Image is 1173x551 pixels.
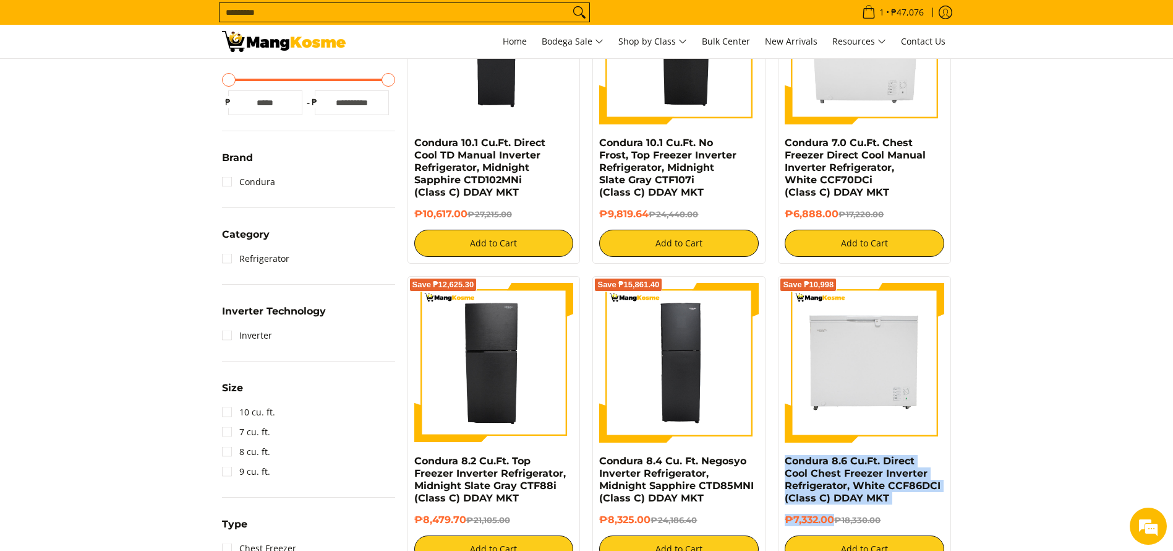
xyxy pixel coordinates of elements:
a: Condura 8.6 Cu.Ft. Direct Cool Chest Freezer Inverter Refrigerator, White CCF86DCI (Class C) DDAY... [785,455,941,504]
a: Contact Us [895,25,952,58]
span: Save ₱15,861.40 [597,281,659,289]
h6: ₱8,479.70 [414,514,574,526]
a: Condura 8.4 Cu. Ft. Negosyo Inverter Refrigerator, Midnight Sapphire CTD85MNI (Class C) DDAY MKT [599,455,754,504]
a: Condura 10.1 Cu.Ft. Direct Cool TD Manual Inverter Refrigerator, Midnight Sapphire CTD102MNi (Cla... [414,137,545,198]
span: Contact Us [901,35,945,47]
img: Condura 8.6 Cu.Ft. Direct Cool Chest Freezer Inverter Refrigerator, White CCF86DCI (Class C) DDAY... [785,283,944,443]
textarea: Type your message and hit 'Enter' [6,338,236,381]
img: Condura 8.4 Cu. Ft. Negosyo Inverter Refrigerator, Midnight Sapphire CTD85MNI (Class C) DDAY MKT [599,283,759,443]
a: Refrigerator [222,249,289,269]
button: Search [569,3,589,22]
del: ₱24,186.40 [650,515,697,525]
span: Home [503,35,527,47]
nav: Main Menu [358,25,952,58]
summary: Open [222,230,270,249]
del: ₱21,105.00 [466,515,510,525]
span: ₱ [309,96,321,108]
span: Bodega Sale [542,34,604,50]
span: 1 [877,8,886,17]
a: Inverter [222,326,272,345]
summary: Open [222,306,326,326]
a: Home [497,25,533,58]
a: Condura 10.1 Cu.Ft. No Frost, Top Freezer Inverter Refrigerator, Midnight Slate Gray CTF107i (Cla... [599,137,736,198]
span: • [858,6,928,19]
span: Shop by Class [618,34,687,50]
summary: Open [222,519,247,539]
span: Category [222,230,270,240]
h6: ₱7,332.00 [785,514,944,526]
a: 10 cu. ft. [222,402,275,422]
div: Chat with us now [64,69,208,85]
span: Type [222,519,247,529]
span: Inverter Technology [222,306,326,316]
a: Bulk Center [696,25,756,58]
span: Resources [832,34,886,50]
span: New Arrivals [765,35,817,47]
a: Bodega Sale [535,25,610,58]
del: ₱24,440.00 [649,209,698,219]
button: Add to Cart [414,230,574,257]
div: Minimize live chat window [203,6,232,36]
span: We're online! [72,156,171,281]
a: 9 cu. ft. [222,462,270,482]
span: ₱47,076 [889,8,926,17]
a: Condura [222,172,275,192]
a: Condura 8.2 Cu.Ft. Top Freezer Inverter Refrigerator, Midnight Slate Gray CTF88i (Class C) DDAY MKT [414,455,566,504]
del: ₱17,220.00 [838,209,884,219]
span: Size [222,383,243,393]
img: Class C Home &amp; Business Appliances: Up to 70% Off l Mang Kosme [222,31,346,52]
span: ₱ [222,96,234,108]
a: 8 cu. ft. [222,442,270,462]
h6: ₱9,819.64 [599,208,759,220]
span: Save ₱10,998 [783,281,834,289]
span: Save ₱12,625.30 [412,281,474,289]
a: New Arrivals [759,25,824,58]
img: Condura 8.2 Cu.Ft. Top Freezer Inverter Refrigerator, Midnight Slate Gray CTF88i (Class C) DDAY MKT [414,283,574,443]
summary: Open [222,50,249,69]
a: Resources [826,25,892,58]
summary: Open [222,153,253,172]
h6: ₱8,325.00 [599,514,759,526]
del: ₱18,330.00 [834,515,881,525]
a: 7 cu. ft. [222,422,270,442]
button: Add to Cart [785,230,944,257]
span: Bulk Center [702,35,750,47]
button: Add to Cart [599,230,759,257]
a: Condura 7.0 Cu.Ft. Chest Freezer Direct Cool Manual Inverter Refrigerator, White CCF70DCi (Class ... [785,137,926,198]
h6: ₱10,617.00 [414,208,574,220]
summary: Open [222,383,243,402]
a: Shop by Class [612,25,693,58]
h6: ₱6,888.00 [785,208,944,220]
span: Price [222,50,249,60]
span: Brand [222,153,253,163]
del: ₱27,215.00 [467,209,512,219]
